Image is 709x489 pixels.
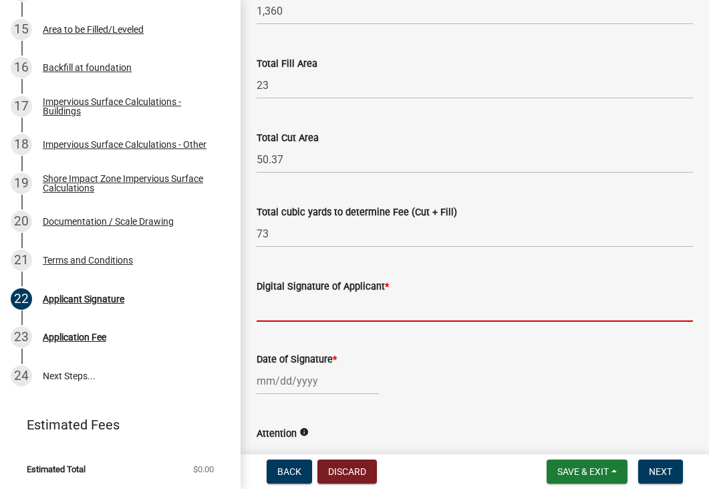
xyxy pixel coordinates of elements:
[638,460,683,484] button: Next
[257,355,337,365] label: Date of Signature
[43,256,133,265] div: Terms and Conditions
[11,250,32,271] div: 21
[11,288,32,310] div: 22
[11,326,32,348] div: 23
[257,208,457,217] label: Total cubic yards to determine Fee (Cut + Fill)
[43,25,144,34] div: Area to be Filled/Leveled
[257,282,389,292] label: Digital Signature of Applicant
[11,57,32,78] div: 16
[557,466,609,477] span: Save & Exit
[43,332,106,342] div: Application Fee
[11,211,32,232] div: 20
[547,460,627,484] button: Save & Exit
[11,365,32,387] div: 24
[11,19,32,40] div: 15
[257,367,379,395] input: mm/dd/yyyy
[11,173,32,194] div: 19
[277,466,301,477] span: Back
[649,466,672,477] span: Next
[43,140,206,149] div: Impervious Surface Calculations - Other
[11,96,32,117] div: 17
[317,460,377,484] button: Discard
[257,134,319,143] label: Total Cut Area
[27,465,86,474] span: Estimated Total
[299,427,309,437] i: info
[43,63,132,72] div: Backfill at foundation
[43,217,174,226] div: Documentation / Scale Drawing
[11,134,32,155] div: 18
[257,429,297,439] label: Attention
[11,411,219,438] a: Estimated Fees
[267,460,312,484] button: Back
[43,174,219,193] div: Shore Impact Zone Impervious Surface Calculations
[43,97,219,116] div: Impervious Surface Calculations - Buildings
[193,465,214,474] span: $0.00
[43,294,124,304] div: Applicant Signature
[257,60,317,69] label: Total Fill Area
